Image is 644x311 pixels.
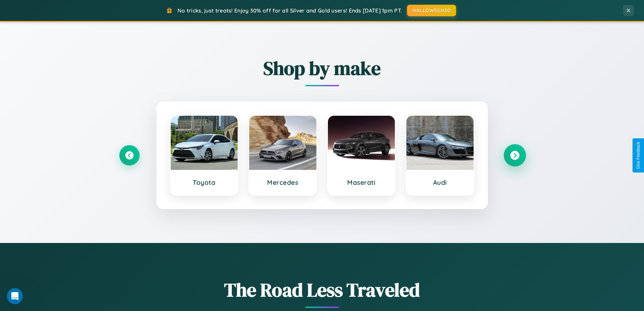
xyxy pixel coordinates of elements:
button: HALLOWEEN30 [407,5,456,16]
h1: The Road Less Traveled [119,277,525,303]
span: No tricks, just treats! Enjoy 30% off for all Silver and Gold users! Ends [DATE] 1pm PT. [177,7,402,14]
h3: Toyota [177,178,231,186]
h2: Shop by make [119,55,525,81]
h3: Audi [413,178,467,186]
h3: Mercedes [256,178,310,186]
iframe: Intercom live chat [7,288,23,304]
h3: Maserati [335,178,388,186]
div: Give Feedback [636,142,641,169]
